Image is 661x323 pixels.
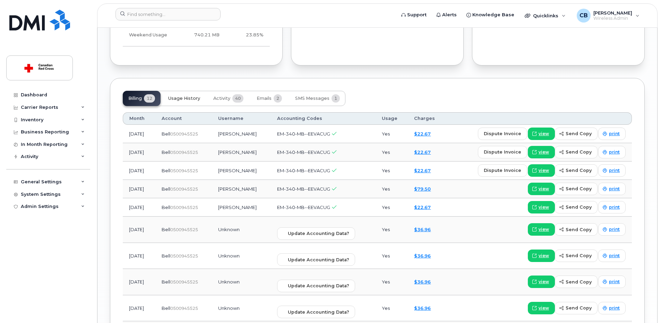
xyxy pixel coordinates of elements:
span: 40 [232,94,243,103]
a: $36.96 [414,279,431,285]
button: dispute invoice [478,146,527,158]
td: [DATE] [123,161,155,180]
span: 0500945525 [170,186,198,192]
span: Bell [162,131,170,137]
td: Yes [376,143,408,161]
button: dispute invoice [478,164,527,177]
span: view [539,186,549,192]
span: Wireless Admin [593,16,632,21]
a: print [598,146,626,158]
span: Quicklinks [533,13,558,18]
a: $36.96 [414,305,431,311]
span: print [609,149,620,155]
td: Yes [376,243,408,269]
span: send copy [566,167,592,174]
a: print [598,128,626,140]
span: Emails [257,96,272,101]
td: [DATE] [123,125,155,143]
td: [DATE] [123,243,155,269]
span: send copy [566,204,592,210]
td: Yes [376,217,408,243]
span: EM-340-MB--EEVACUG [277,149,330,155]
span: 0500945525 [170,168,198,173]
span: view [539,226,549,233]
a: $22.67 [414,131,431,137]
span: Knowledge Base [472,11,514,18]
span: Bell [162,305,170,311]
a: $22.67 [414,149,431,155]
a: Alerts [431,8,462,22]
a: print [598,302,626,314]
td: Unknown [212,217,271,243]
td: Yes [376,161,408,180]
td: Yes [376,269,408,295]
td: [DATE] [123,217,155,243]
span: send copy [566,305,592,311]
a: $79.50 [414,186,431,192]
button: send copy [555,223,598,236]
td: [DATE] [123,180,155,198]
button: send copy [555,146,598,158]
span: Bell [162,279,170,285]
span: CB [580,11,588,20]
a: Knowledge Base [462,8,519,22]
span: Activity [213,96,230,101]
span: print [609,226,620,233]
td: [DATE] [123,143,155,161]
span: 0500945525 [170,253,198,259]
span: print [609,279,620,285]
button: Update Accounting Data? [277,227,355,240]
span: EM-340-MB--EEVACUG [277,168,330,173]
td: Yes [376,198,408,217]
td: Yes [376,125,408,143]
a: $36.96 [414,227,431,232]
a: print [598,250,626,262]
span: 0500945525 [170,205,198,210]
span: 0500945525 [170,131,198,137]
span: send copy [566,279,592,285]
span: Bell [162,204,170,210]
span: 0500945525 [170,279,198,285]
span: SMS Messages [295,96,329,101]
a: view [528,302,555,314]
span: Usage History [168,96,200,101]
a: $22.67 [414,168,431,173]
span: Alerts [442,11,457,18]
span: print [609,204,620,210]
button: dispute invoice [478,128,527,140]
button: send copy [555,250,598,262]
a: view [528,164,555,177]
span: Bell [162,186,170,192]
th: Account [155,112,212,125]
span: print [609,305,620,311]
td: [DATE] [123,295,155,322]
td: Unknown [212,295,271,322]
span: view [539,167,549,174]
td: [PERSON_NAME] [212,125,271,143]
span: Update Accounting Data? [288,309,349,315]
a: view [528,201,555,213]
th: Username [212,112,271,125]
td: [PERSON_NAME] [212,180,271,198]
td: [DATE] [123,198,155,217]
span: print [609,131,620,137]
span: Update Accounting Data? [288,230,349,237]
td: Yes [376,180,408,198]
span: print [609,253,620,259]
a: $22.67 [414,204,431,210]
a: print [598,276,626,288]
span: send copy [566,185,592,192]
a: print [598,223,626,236]
td: [PERSON_NAME] [212,198,271,217]
td: Yes [376,295,408,322]
span: [PERSON_NAME] [593,10,632,16]
span: Bell [162,253,170,259]
button: Update Accounting Data? [277,280,355,292]
td: [PERSON_NAME] [212,161,271,180]
span: view [539,204,549,210]
a: print [598,183,626,195]
button: send copy [555,164,598,177]
button: send copy [555,201,598,213]
span: Update Accounting Data? [288,282,349,289]
a: Support [396,8,431,22]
